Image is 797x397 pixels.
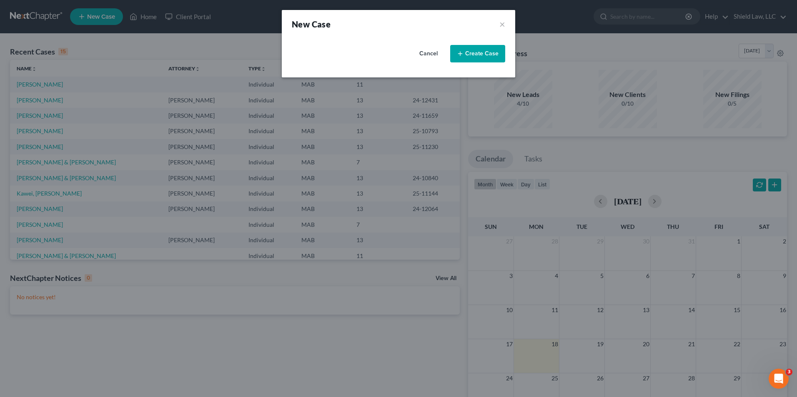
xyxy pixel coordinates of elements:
button: × [499,18,505,30]
button: Create Case [450,45,505,62]
button: Cancel [410,45,447,62]
iframe: Intercom live chat [769,369,789,389]
strong: New Case [292,19,331,29]
span: 3 [786,369,792,375]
